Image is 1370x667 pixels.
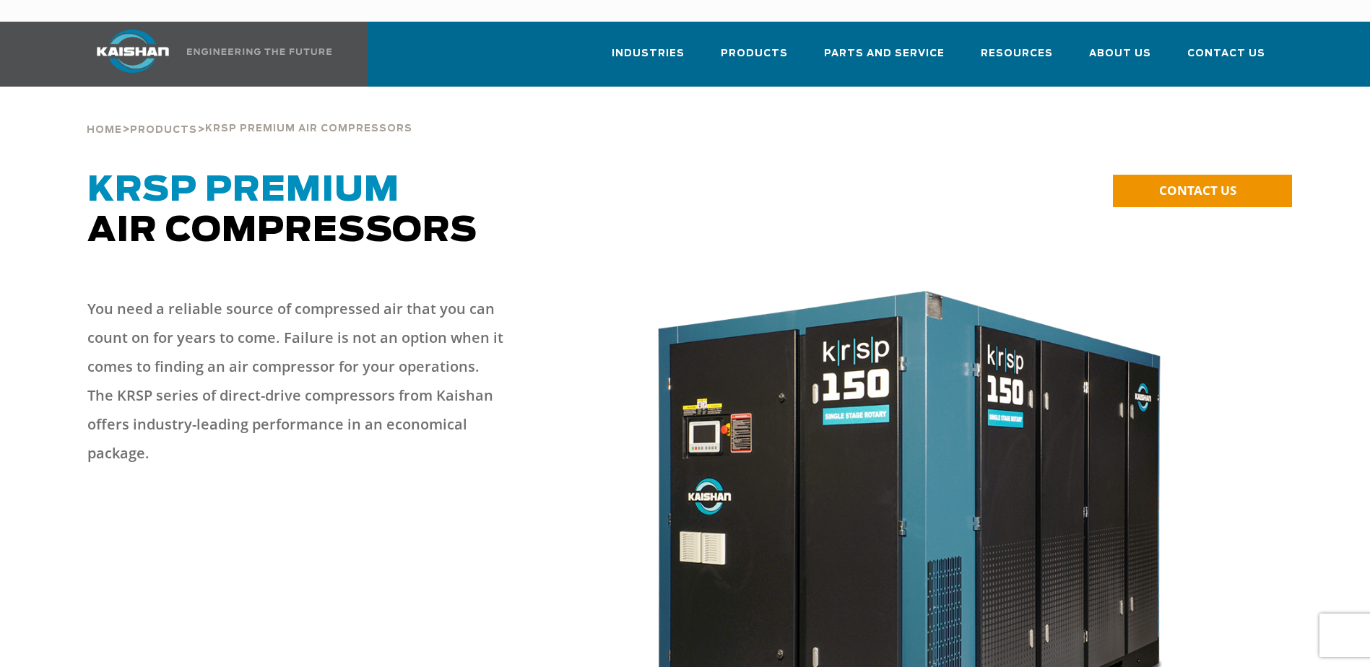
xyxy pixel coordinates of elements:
[87,87,412,141] div: > >
[612,45,685,62] span: Industries
[1187,35,1265,84] a: Contact Us
[87,126,122,135] span: Home
[1113,175,1292,207] a: CONTACT US
[721,35,788,84] a: Products
[79,30,187,73] img: kaishan logo
[87,123,122,136] a: Home
[187,48,331,55] img: Engineering the future
[79,22,334,87] a: Kaishan USA
[1159,182,1236,199] span: CONTACT US
[1089,45,1151,62] span: About Us
[130,126,197,135] span: Products
[612,35,685,84] a: Industries
[721,45,788,62] span: Products
[824,35,945,84] a: Parts and Service
[130,123,197,136] a: Products
[1089,35,1151,84] a: About Us
[87,173,477,248] span: Air Compressors
[205,124,412,134] span: krsp premium air compressors
[87,173,399,208] span: KRSP Premium
[1187,45,1265,62] span: Contact Us
[981,35,1053,84] a: Resources
[824,45,945,62] span: Parts and Service
[87,295,506,468] p: You need a reliable source of compressed air that you can count on for years to come. Failure is ...
[981,45,1053,62] span: Resources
